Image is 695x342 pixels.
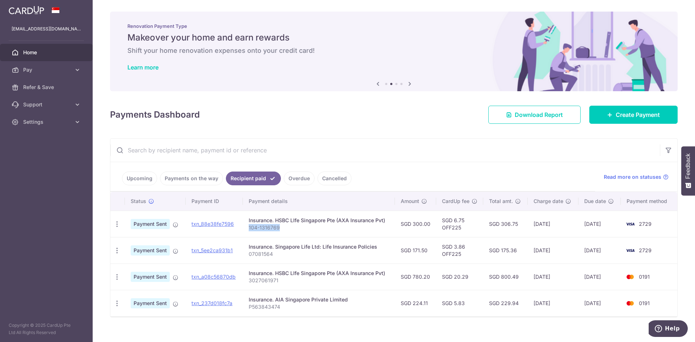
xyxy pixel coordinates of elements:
span: CardUp fee [442,198,469,205]
a: Download Report [488,106,581,124]
td: [DATE] [578,211,621,237]
td: SGD 306.75 [483,211,528,237]
p: Renovation Payment Type [127,23,660,29]
a: txn_a08c56870db [191,274,236,280]
span: Payment Sent [131,272,170,282]
span: Read more on statuses [604,173,661,181]
td: SGD 5.83 [436,290,483,316]
img: Bank Card [623,246,637,255]
th: Payment ID [186,192,243,211]
td: SGD 171.50 [395,237,436,263]
span: 0191 [639,300,650,306]
img: Bank Card [623,220,637,228]
td: [DATE] [528,211,578,237]
button: Feedback - Show survey [681,146,695,195]
div: Insurance. AIA Singapore Private Limited [249,296,389,303]
a: Upcoming [122,172,157,185]
td: [DATE] [528,263,578,290]
div: Insurance. HSBC LIfe Singapore Pte (AXA Insurance Pvt) [249,217,389,224]
a: Recipient paid [226,172,281,185]
p: 07081564 [249,250,389,258]
td: [DATE] [528,237,578,263]
td: SGD 175.36 [483,237,528,263]
span: Payment Sent [131,219,170,229]
span: Feedback [685,153,691,179]
span: 0191 [639,274,650,280]
a: Payments on the way [160,172,223,185]
span: Charge date [534,198,563,205]
a: Overdue [284,172,315,185]
td: SGD 780.20 [395,263,436,290]
span: Refer & Save [23,84,71,91]
input: Search by recipient name, payment id or reference [110,139,660,162]
td: [DATE] [578,237,621,263]
th: Payment details [243,192,395,211]
a: Learn more [127,64,159,71]
iframe: Opens a widget where you can find more information [649,320,688,338]
span: Support [23,101,71,108]
p: 3027061971 [249,277,389,284]
td: [DATE] [578,263,621,290]
span: Total amt. [489,198,513,205]
a: txn_237d018fc7a [191,300,232,306]
td: SGD 20.29 [436,263,483,290]
span: Payment Sent [131,245,170,256]
td: SGD 6.75 OFF225 [436,211,483,237]
img: Bank Card [623,299,637,308]
span: Payment Sent [131,298,170,308]
p: [EMAIL_ADDRESS][DOMAIN_NAME] [12,25,81,33]
p: P563843474 [249,303,389,311]
td: SGD 224.11 [395,290,436,316]
a: Cancelled [317,172,351,185]
span: Download Report [515,110,563,119]
td: [DATE] [578,290,621,316]
a: txn_88e38fe7596 [191,221,234,227]
td: SGD 3.86 OFF225 [436,237,483,263]
a: txn_5ee2ca931b1 [191,247,233,253]
td: SGD 800.49 [483,263,528,290]
span: Status [131,198,146,205]
span: Pay [23,66,71,73]
div: Insurance. HSBC LIfe Singapore Pte (AXA Insurance Pvt) [249,270,389,277]
span: 2729 [639,247,652,253]
a: Read more on statuses [604,173,669,181]
img: Bank Card [623,273,637,281]
h4: Payments Dashboard [110,108,200,121]
span: Home [23,49,71,56]
h5: Makeover your home and earn rewards [127,32,660,43]
div: Insurance. Singapore Life Ltd: Life Insurance Policies [249,243,389,250]
span: Settings [23,118,71,126]
img: Renovation banner [110,12,678,91]
img: CardUp [9,6,44,14]
span: Due date [584,198,606,205]
td: [DATE] [528,290,578,316]
a: Create Payment [589,106,678,124]
span: Amount [401,198,419,205]
span: 2729 [639,221,652,227]
td: SGD 229.94 [483,290,528,316]
td: SGD 300.00 [395,211,436,237]
span: Create Payment [616,110,660,119]
h6: Shift your home renovation expenses onto your credit card! [127,46,660,55]
p: 104-1316769 [249,224,389,231]
th: Payment method [621,192,677,211]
